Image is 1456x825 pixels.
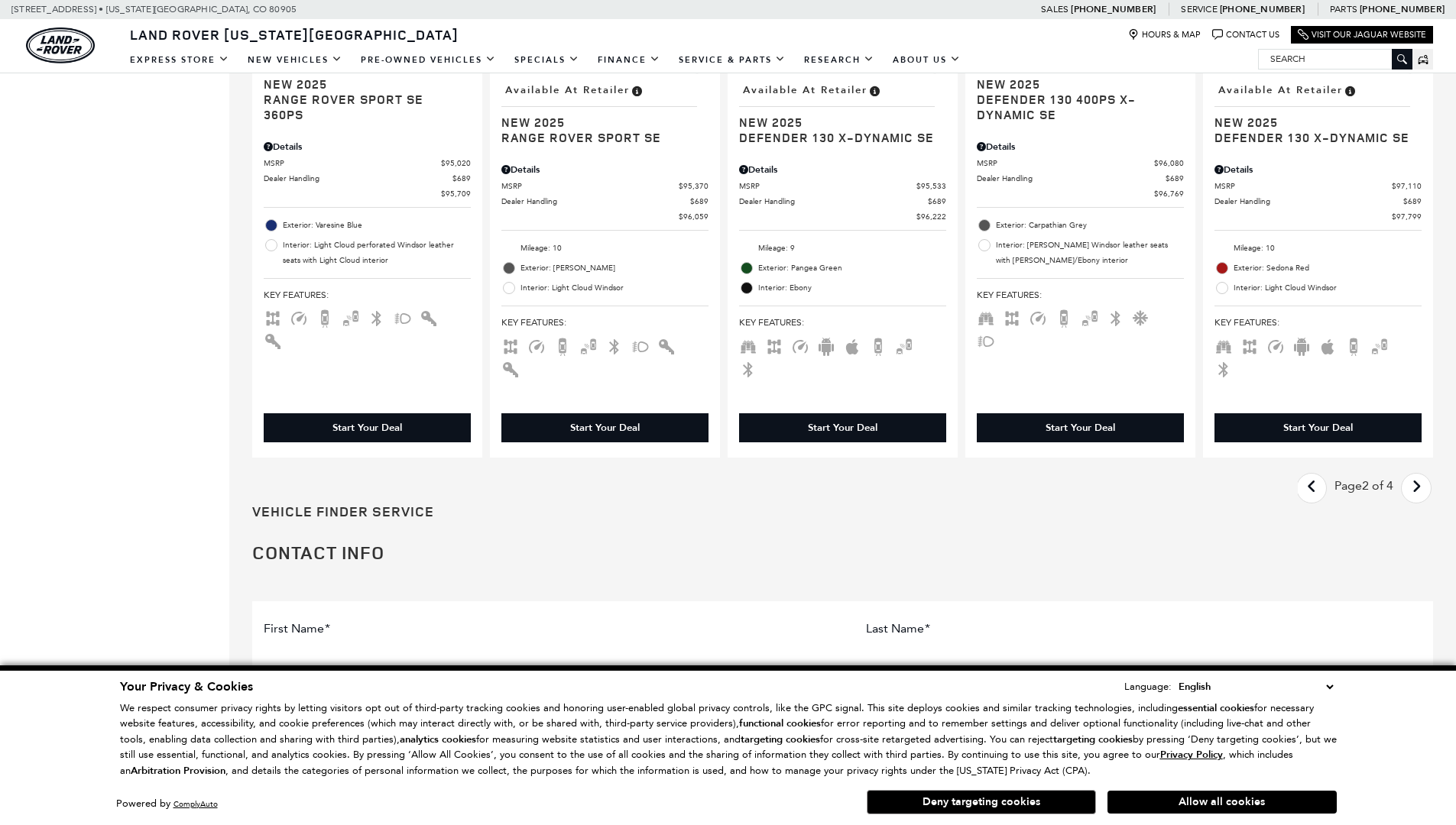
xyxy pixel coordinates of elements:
span: Key Features : [264,286,471,303]
span: Backup Camera [1344,340,1363,351]
span: Third Row Seats [1214,340,1233,351]
span: New 2025 [739,115,935,130]
span: Backup Camera [1055,312,1073,322]
li: Mileage: 10 [501,238,709,258]
span: Vehicle is in stock and ready for immediate delivery. Due to demand, availability is subject to c... [867,82,881,99]
button: Deny targeting cookies [867,790,1096,814]
span: Range Rover Sport SE 360PS [264,92,459,122]
span: MSRP [264,157,441,169]
a: In Transit to U.S.New 2025Defender 130 400PS X-Dynamic SE [977,41,1184,122]
span: Key Features : [739,314,946,331]
a: Dealer Handling $689 [739,196,946,207]
span: Exterior: Sedona Red [1234,260,1422,276]
span: Defender 130 X-Dynamic SE [739,130,935,145]
span: New 2025 [977,76,1172,92]
a: [STREET_ADDRESS] • [US_STATE][GEOGRAPHIC_DATA], CO 80905 [11,4,297,15]
div: Start Your Deal [501,413,709,442]
span: Bluetooth [1214,363,1233,374]
a: Hours & Map [1128,29,1201,40]
span: $95,020 [441,157,471,169]
span: Interior Accents [657,340,676,351]
span: Sales [1041,4,1068,15]
a: land-rover [26,27,95,63]
strong: targeting cookies [1053,733,1133,746]
span: $689 [928,196,946,207]
span: Cooled Seats [1133,312,1151,322]
span: Exterior: [PERSON_NAME] [520,260,709,276]
span: Available at Retailer [1218,82,1343,99]
a: previous page [1295,474,1328,501]
span: Your Privacy & Cookies [120,678,253,695]
span: Blind Spot Monitor [1370,340,1389,351]
span: Adaptive Cruise Control [527,340,546,351]
span: $96,080 [1154,157,1184,169]
a: About Us [884,47,970,73]
strong: Arbitration Provision [131,764,225,778]
span: Dealer Handling [1214,196,1403,207]
span: Defender 130 X-Dynamic SE [1214,130,1410,145]
span: Exterior: Carpathian Grey [996,218,1184,233]
a: $96,222 [739,211,946,222]
a: $96,059 [501,211,709,222]
div: Page 2 of 4 [1327,473,1401,503]
span: Fog Lights [631,340,650,351]
span: Blind Spot Monitor [342,312,360,322]
a: next page [1400,474,1433,501]
span: Blind Spot Monitor [579,340,598,351]
h3: Vehicle Finder Service [252,503,1433,520]
div: Start Your Deal [1214,413,1422,442]
div: Start Your Deal [332,421,402,435]
span: Backup Camera [316,312,334,322]
span: New 2025 [264,76,459,92]
a: EXPRESS STORE [121,47,238,73]
a: ComplyAuto [173,799,218,809]
a: Pre-Owned Vehicles [352,47,505,73]
label: First Name [264,620,330,637]
span: $96,222 [916,211,946,222]
span: Vehicle is in stock and ready for immediate delivery. Due to demand, availability is subject to c... [1343,82,1357,99]
a: MSRP $95,370 [501,180,709,192]
span: Android Auto [1292,340,1311,351]
a: In Transit to U.S.New 2025Range Rover Sport SE 360PS [264,41,471,122]
span: Adaptive Cruise Control [791,340,809,351]
a: $95,709 [264,188,471,199]
span: Android Auto [817,340,835,351]
div: Start Your Deal [977,413,1184,442]
a: Available at RetailerNew 2025Range Rover Sport SE [501,79,709,145]
span: MSRP [739,180,916,192]
span: MSRP [501,180,679,192]
span: Fog Lights [977,335,995,345]
div: Start Your Deal [808,421,877,435]
div: Start Your Deal [739,413,946,442]
span: Interior: Ebony [758,280,946,296]
a: Dealer Handling $689 [1214,196,1422,207]
li: Mileage: 10 [1214,238,1422,258]
a: [PHONE_NUMBER] [1071,3,1156,15]
h2: Contact Info [252,542,1433,562]
a: MSRP $95,020 [264,157,471,169]
span: Bluetooth [1107,312,1125,322]
u: Privacy Policy [1160,748,1223,762]
span: $689 [1403,196,1422,207]
a: [PHONE_NUMBER] [1360,3,1445,15]
span: Third Row Seats [977,312,995,322]
span: New 2025 [1214,115,1410,130]
span: Dealer Handling [739,196,928,207]
span: Fog Lights [394,312,412,322]
span: Interior Accents [420,312,438,322]
a: Dealer Handling $689 [501,196,709,207]
span: Available at Retailer [743,82,867,99]
div: Pricing Details - Range Rover Sport SE 360PS [264,140,471,154]
strong: functional cookies [739,717,821,730]
span: Interior: Light Cloud Windsor [520,280,709,296]
div: Start Your Deal [1046,421,1115,435]
span: $96,769 [1154,188,1184,199]
span: AWD [1240,340,1259,351]
span: $95,370 [679,180,709,192]
span: Defender 130 400PS X-Dynamic SE [977,92,1172,122]
img: Land Rover [26,27,95,63]
span: Available at Retailer [505,82,630,99]
a: Research [795,47,884,73]
p: We respect consumer privacy rights by letting visitors opt out of third-party tracking cookies an... [120,700,1337,779]
div: Start Your Deal [1283,421,1353,435]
